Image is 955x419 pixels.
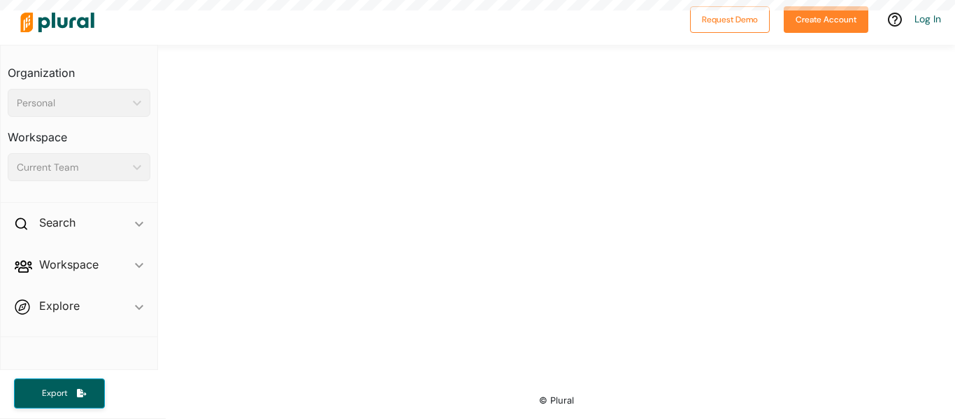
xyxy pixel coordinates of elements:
button: Request Demo [690,6,770,33]
span: Export [32,388,77,399]
h3: Organization [8,52,150,83]
h2: Search [39,215,76,230]
a: Log In [914,13,941,25]
a: Create Account [784,11,868,26]
div: Current Team [17,160,127,175]
small: © Plural [539,395,574,406]
h3: Workspace [8,117,150,148]
a: Request Demo [690,11,770,26]
button: Export [14,378,105,409]
button: Create Account [784,6,868,33]
div: Personal [17,96,127,111]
